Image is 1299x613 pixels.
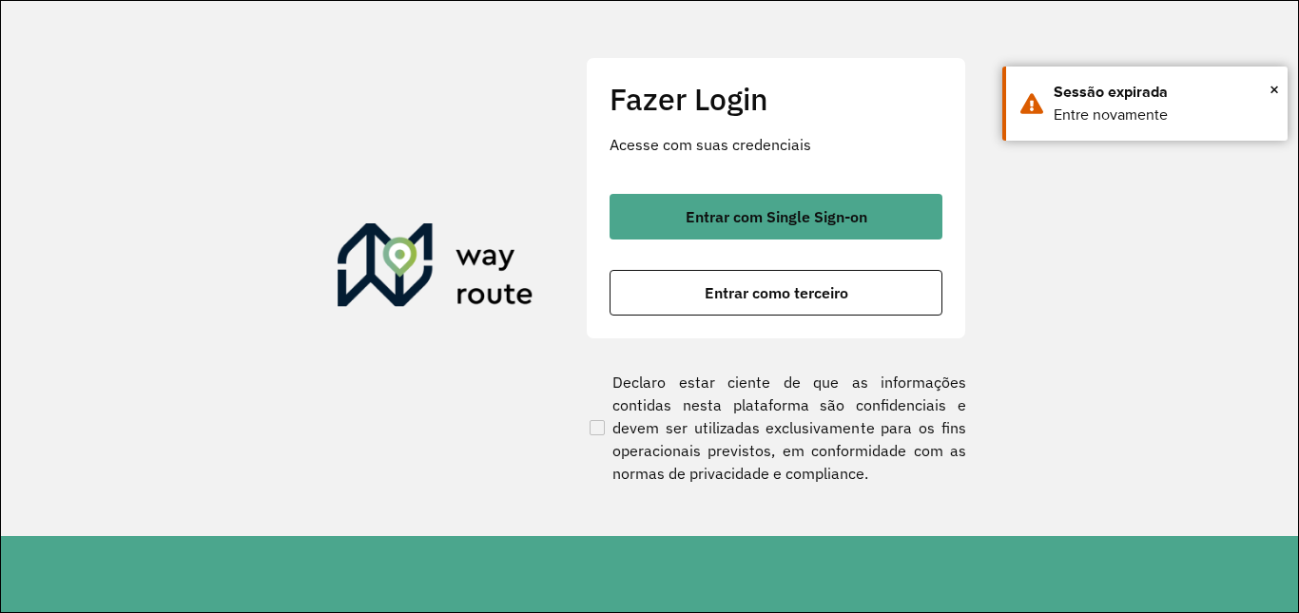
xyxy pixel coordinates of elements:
[686,209,867,224] span: Entrar com Single Sign-on
[1054,81,1273,104] div: Sessão expirada
[610,81,942,117] h2: Fazer Login
[338,223,533,315] img: Roteirizador AmbevTech
[1270,75,1279,104] button: Close
[1270,75,1279,104] span: ×
[610,133,942,156] p: Acesse com suas credenciais
[610,270,942,316] button: button
[610,194,942,239] button: button
[1054,104,1273,126] div: Entre novamente
[705,285,848,300] span: Entrar como terceiro
[586,371,966,485] label: Declaro estar ciente de que as informações contidas nesta plataforma são confidenciais e devem se...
